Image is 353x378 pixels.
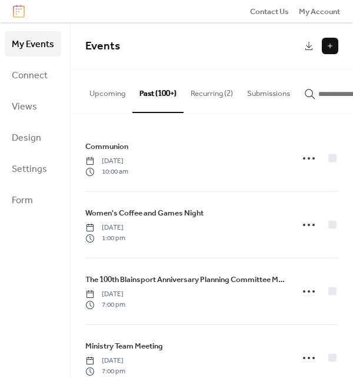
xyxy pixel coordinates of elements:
button: Submissions [240,70,297,111]
img: logo [13,5,25,18]
span: 7:00 pm [85,366,125,377]
a: Connect [5,62,61,88]
span: Ministry Team Meeting [85,340,163,352]
a: My Account [299,5,340,17]
a: Form [5,187,61,213]
a: Settings [5,156,61,181]
span: [DATE] [85,289,125,300]
span: Settings [12,160,47,178]
span: Events [85,35,120,57]
span: Communion [85,141,128,152]
span: Connect [12,67,48,85]
span: [DATE] [85,356,125,366]
a: Views [5,94,61,119]
a: My Events [5,31,61,57]
a: Communion [85,140,128,153]
button: Past (100+) [132,70,184,112]
span: Women's Coffee and Games Night [85,207,204,219]
span: The 100th Blainsport Anniversary Planning Committee Meeting [85,274,285,286]
span: 10:00 am [85,167,128,177]
span: My Account [299,6,340,18]
a: Design [5,125,61,150]
a: Contact Us [250,5,289,17]
span: Contact Us [250,6,289,18]
a: The 100th Blainsport Anniversary Planning Committee Meeting [85,273,285,286]
span: Design [12,129,41,147]
button: Recurring (2) [184,70,240,111]
span: [DATE] [85,156,128,167]
span: 1:00 pm [85,233,125,244]
span: Views [12,98,37,116]
a: Women's Coffee and Games Night [85,207,204,220]
button: Upcoming [82,70,132,111]
span: 7:00 pm [85,300,125,310]
span: [DATE] [85,223,125,233]
a: Ministry Team Meeting [85,340,163,353]
span: Form [12,191,33,210]
span: My Events [12,35,54,54]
